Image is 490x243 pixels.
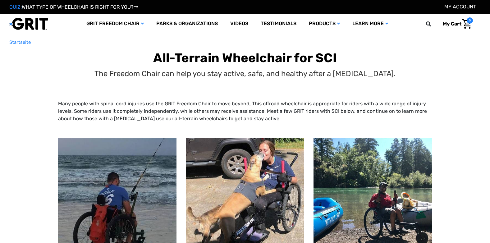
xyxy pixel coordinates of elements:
[9,39,31,46] a: Startseite
[9,4,138,10] a: QUIZ:WHAT TYPE OF WHEELCHAIR IS RIGHT FOR YOU?
[254,14,303,34] a: Testimonials
[94,68,396,79] p: The Freedom Chair can help you stay active, safe, and healthy after a [MEDICAL_DATA].
[58,100,432,122] p: Many people with spinal cord injuries use the GRIT Freedom Chair to move beyond, This offroad whe...
[224,14,254,34] a: Videos
[150,14,224,34] a: Parks & Organizations
[80,14,150,34] a: GRIT Freedom Chair
[9,39,31,45] span: Startseite
[153,51,337,65] b: All-Terrain Wheelchair for SCI
[438,17,473,30] a: Warenkorb mit 0 Artikeln
[9,4,22,10] span: QUIZ:
[443,21,461,27] span: My Cart
[9,17,48,30] img: GRIT All-Terrain Wheelchair and Mobility Equipment
[9,39,481,46] nav: Breadcrumb
[303,14,346,34] a: Products
[346,14,394,34] a: Learn More
[467,17,473,24] span: 0
[429,17,438,30] input: Search
[462,19,471,29] img: Cart
[444,4,476,10] a: Konto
